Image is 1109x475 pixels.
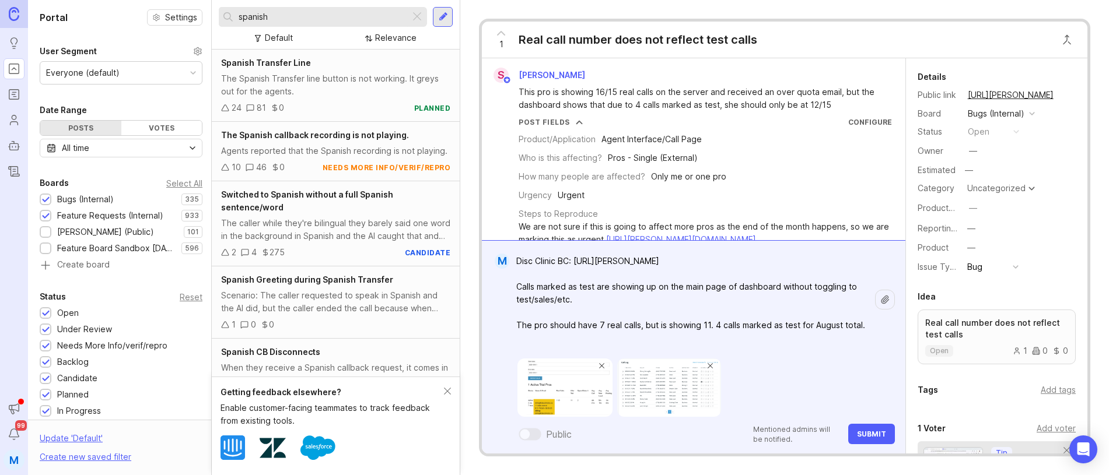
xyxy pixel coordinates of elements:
div: The caller while they're bilingual they barely said one word in the background in Spanish and the... [221,217,450,242]
div: 0 [1032,347,1048,355]
div: Public [546,427,572,441]
div: Agent Interface/Call Page [601,133,702,146]
div: Agents reported that the Spanish recording is not playing. [221,145,450,157]
img: member badge [503,76,512,85]
a: Spanish Transfer LineThe Spanish Transfer line button is not working. It greys out for the agents... [212,50,460,122]
button: M [4,449,25,470]
label: Issue Type [918,262,960,272]
span: The Spanish callback recording is not playing. [221,130,409,140]
div: Urgent [558,189,585,202]
img: Zendesk logo [260,435,286,461]
div: Estimated [918,166,956,174]
div: 0 [279,101,284,114]
div: 0 [279,161,285,174]
div: 0 [1052,347,1068,355]
div: Urgency [519,189,552,202]
a: Ideas [4,33,25,54]
div: Feature Requests (Internal) [57,209,163,222]
div: Date Range [40,103,87,117]
p: 596 [185,244,199,253]
div: This pro is showing 16/15 real calls on the server and received an over quota email, but the dash... [519,86,881,111]
img: Intercom logo [221,435,245,460]
div: — [967,222,975,235]
button: Announcements [4,398,25,419]
img: Salesforce logo [300,430,335,465]
div: Open [57,307,79,319]
div: Uncategorized [967,184,1026,192]
div: Status [918,125,958,138]
label: Reporting Team [918,223,980,233]
div: [PERSON_NAME] (Public) [57,226,154,238]
div: Steps to Reproduce [519,207,598,220]
div: Reset [180,294,202,300]
div: candidate [405,248,451,258]
div: — [967,241,975,254]
div: Post Fields [519,117,570,127]
div: Under Review [57,323,112,336]
div: Getting feedback elsewhere? [221,386,444,399]
div: 81 [257,101,266,114]
button: Post Fields [519,117,583,127]
a: Changelog [4,161,25,182]
div: Add voter [1037,422,1076,435]
textarea: Disc Clinic BC: [URL][PERSON_NAME] Calls marked as test are showing up on the main page of dashbo... [509,250,874,349]
a: Spanish CB DisconnectsWhen they receive a Spanish callback request, it comes in like a regular ca... [212,339,460,411]
div: 1 [232,318,236,331]
div: Posts [40,121,121,135]
div: When they receive a Spanish callback request, it comes in like a regular call. (ringing and gold ... [221,361,450,387]
div: Enable customer-facing teammates to track feedback from existing tools. [221,402,444,427]
a: Users [4,110,25,131]
span: Switched to Spanish without a full Spanish sentence/word [221,189,393,212]
a: Spanish Greeting during Spanish TransferScenario: The caller requested to speak in Spanish and th... [212,266,460,339]
span: Settings [165,12,197,23]
div: Owner [918,145,958,157]
div: 4 [251,246,257,259]
div: Status [40,290,66,304]
div: — [961,163,977,178]
span: 1 [499,38,503,51]
div: 2 [232,246,236,259]
div: — [969,202,977,214]
svg: toggle icon [183,143,202,153]
div: Everyone (default) [46,66,120,79]
div: Bugs (Internal) [968,107,1024,120]
div: We are not sure if this is going to affect more pros as the end of the month happens, so we are m... [519,220,891,246]
a: Create board [40,261,202,271]
div: 10 [232,161,241,174]
div: Select All [166,180,202,187]
div: Default [265,31,293,44]
input: Search... [239,10,405,23]
h1: Portal [40,10,68,24]
a: Portal [4,58,25,79]
label: Product [918,242,949,252]
p: 933 [185,211,199,220]
div: Planned [57,388,89,401]
a: [URL][PERSON_NAME] [964,87,1057,103]
div: Relevance [375,31,417,44]
div: Idea [918,290,936,304]
div: — [969,145,977,157]
div: All time [62,142,89,154]
img: https://canny-assets.io/images/9fb9171bc758c11417139a44b1e9bb28.png [517,358,613,417]
div: 1 [1013,347,1027,355]
button: Settings [147,9,202,26]
div: User Segment [40,44,97,58]
div: Boards [40,176,69,190]
a: Real call number does not reflect test callsopen100 [918,309,1076,364]
div: Open Intercom Messenger [1069,435,1097,463]
div: In Progress [57,404,101,417]
div: planned [414,103,451,113]
div: Only me or one pro [651,170,726,183]
span: Submit [857,430,886,438]
div: Pros - Single (External) [608,152,698,164]
label: ProductboardID [918,203,979,213]
span: Spanish Greeting during Spanish Transfer [221,275,393,284]
div: Needs More Info/verif/repro [57,339,167,352]
a: S[PERSON_NAME] [487,68,594,83]
div: Add tags [1041,383,1076,396]
div: 46 [256,161,267,174]
div: Details [918,70,946,84]
div: Candidate [57,372,97,385]
p: Real call number does not reflect test calls [925,317,1068,340]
